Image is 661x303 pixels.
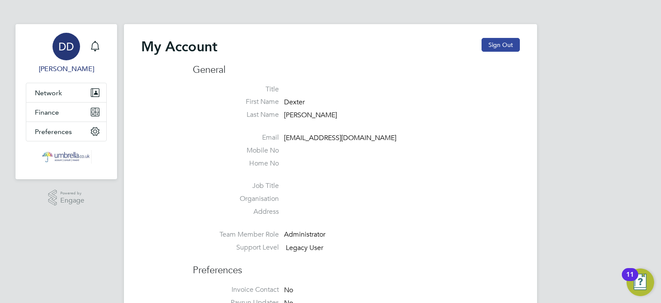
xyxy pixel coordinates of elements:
[41,150,92,164] img: umbrella-logo-retina.png
[26,150,107,164] a: Go to home page
[193,181,279,191] label: Job Title
[626,275,634,286] div: 11
[193,133,279,142] label: Email
[193,194,279,203] label: Organisation
[193,110,279,119] label: Last Name
[15,24,117,179] nav: Main navigation
[286,244,323,252] span: Legacy User
[284,286,293,294] span: No
[193,230,279,239] label: Team Member Role
[26,83,106,102] button: Network
[284,134,396,142] span: [EMAIL_ADDRESS][DOMAIN_NAME]
[26,33,107,74] a: DD[PERSON_NAME]
[59,41,74,52] span: DD
[26,64,107,74] span: Dexter Dyer
[284,98,305,107] span: Dexter
[35,128,72,136] span: Preferences
[193,256,520,277] h3: Preferences
[35,89,62,97] span: Network
[26,103,106,122] button: Finance
[193,207,279,216] label: Address
[284,230,366,239] div: Administrator
[48,190,85,206] a: Powered byEngage
[193,85,279,94] label: Title
[60,197,84,204] span: Engage
[627,269,654,296] button: Open Resource Center, 11 new notifications
[284,111,337,119] span: [PERSON_NAME]
[141,38,217,55] h2: My Account
[193,159,279,168] label: Home No
[35,108,59,116] span: Finance
[193,64,520,76] h3: General
[60,190,84,197] span: Powered by
[26,122,106,141] button: Preferences
[482,38,520,52] button: Sign Out
[193,146,279,155] label: Mobile No
[193,285,279,294] label: Invoice Contact
[193,97,279,106] label: First Name
[193,243,279,252] label: Support Level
